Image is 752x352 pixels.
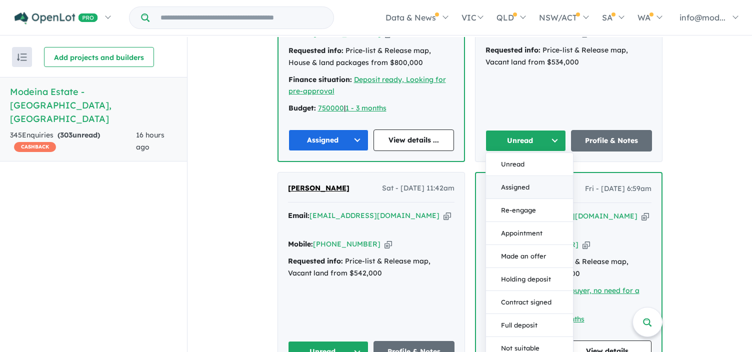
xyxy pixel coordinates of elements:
strong: Email: [288,211,309,220]
button: Unread [486,153,573,176]
a: Profile & Notes [571,130,652,151]
strong: Finance situation: [288,75,352,84]
span: CASHBACK [14,142,56,152]
button: Contract signed [486,291,573,314]
strong: Budget: [288,103,316,112]
a: [PHONE_NUMBER] [511,240,578,249]
a: View details ... [373,129,454,151]
button: Assigned [288,129,369,151]
strong: Requested info: [288,46,343,55]
span: 303 [60,130,72,139]
button: Holding deposit [486,268,573,291]
span: Sat - [DATE] 11:42am [382,182,454,194]
div: Price-list & Release map, House & land packages from $800,000 [288,45,454,69]
strong: Requested info: [485,45,540,54]
div: 345 Enquir ies [10,129,136,153]
button: Full deposit [486,314,573,337]
a: [EMAIL_ADDRESS][DOMAIN_NAME] [507,211,637,220]
span: 16 hours ago [136,130,164,151]
button: Copy [384,239,392,249]
button: Add projects and builders [44,47,154,67]
a: [PERSON_NAME] [288,182,349,194]
span: [PERSON_NAME] [288,183,349,192]
a: 1 - 3 months [345,103,386,112]
button: Copy [582,239,590,250]
span: info@mod... [679,12,725,22]
strong: Requested info: [288,256,343,265]
img: sort.svg [17,53,27,61]
strong: ( unread) [57,130,100,139]
strong: Mobile: [288,239,313,248]
h5: Modeina Estate - [GEOGRAPHIC_DATA] , [GEOGRAPHIC_DATA] [10,85,177,125]
button: Assigned [486,176,573,199]
a: Deposit ready, Looking for pre-approval [288,75,446,96]
button: Re-engage [486,199,573,222]
div: | [288,102,454,114]
input: Try estate name, suburb, builder or developer [151,7,331,28]
div: Price-list & Release map, Vacant land from $542,000 [288,255,454,279]
button: Made an offer [486,245,573,268]
a: [PHONE_NUMBER] [313,239,380,248]
span: Fri - [DATE] 6:59am [585,183,651,195]
a: [EMAIL_ADDRESS][DOMAIN_NAME] [309,211,439,220]
div: Price-list & Release map, Vacant land from $534,000 [485,44,652,68]
img: Openlot PRO Logo White [14,12,98,24]
button: Copy [641,211,649,221]
a: 750000 [318,103,344,112]
button: Appointment [486,222,573,245]
button: Copy [443,210,451,221]
button: Unread [485,130,566,151]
